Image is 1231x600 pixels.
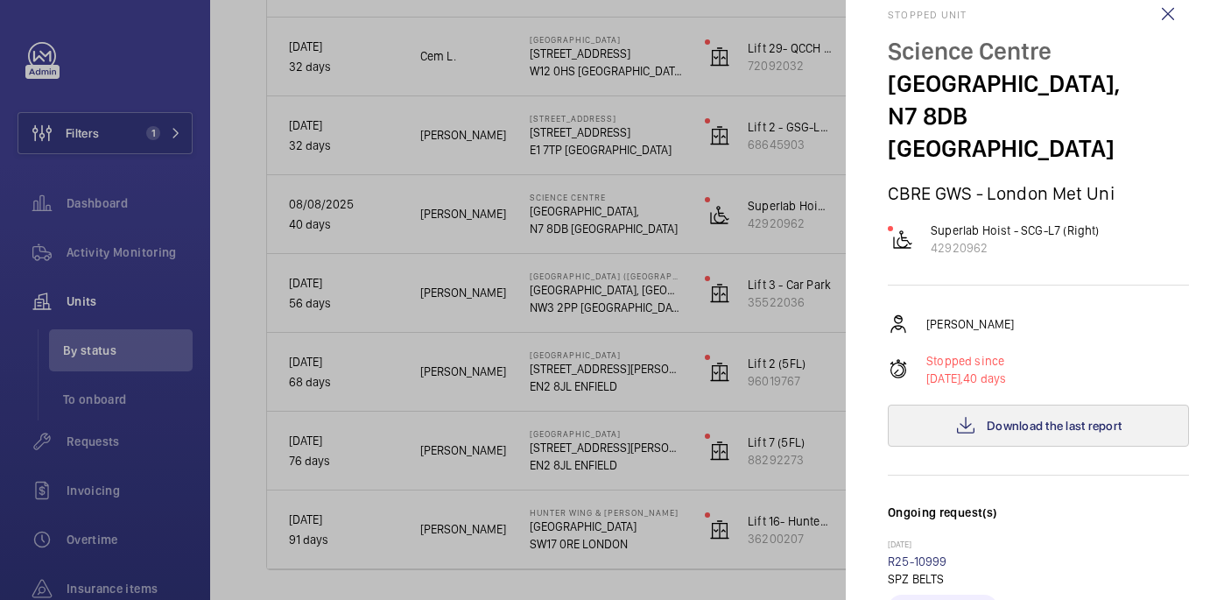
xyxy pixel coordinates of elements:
h2: Stopped unit [888,9,1189,21]
button: Download the last report [888,405,1189,447]
p: 40 days [926,370,1007,387]
span: [DATE], [926,371,963,385]
span: Download the last report [987,419,1122,433]
img: platform_lift.svg [892,229,913,250]
p: 42920962 [931,239,1100,257]
p: CBRE GWS - London Met Uni [888,182,1189,204]
p: [GEOGRAPHIC_DATA], [888,67,1189,100]
p: [DATE] [888,539,1189,553]
p: [PERSON_NAME] [926,315,1014,333]
p: Stopped since [926,352,1007,370]
p: Science Centre [888,35,1189,67]
p: SPZ BELTS [888,570,1189,588]
p: Superlab Hoist - SCG-L7 (Right) [931,222,1100,239]
h3: Ongoing request(s) [888,504,1189,539]
p: N7 8DB [GEOGRAPHIC_DATA] [888,100,1189,165]
a: R25-10999 [888,554,947,568]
